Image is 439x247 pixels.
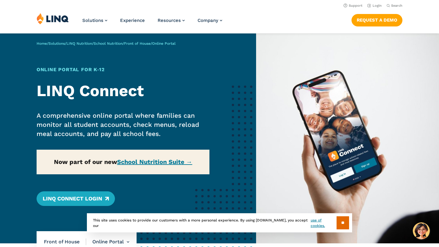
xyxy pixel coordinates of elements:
[311,217,337,228] a: use of cookies.
[37,111,209,138] p: A comprehensive online portal where families can monitor all student accounts, check menus, reloa...
[387,3,402,8] button: Open Search Bar
[94,41,123,46] a: School Nutrition
[413,222,430,239] button: Hello, have a question? Let’s chat.
[158,18,185,23] a: Resources
[37,41,47,46] a: Home
[198,18,222,23] a: Company
[37,13,69,24] img: LINQ | K‑12 Software
[391,4,402,8] span: Search
[54,158,192,165] strong: Now part of our new
[37,191,115,206] a: LINQ Connect Login
[198,18,218,23] span: Company
[87,213,352,232] div: This site uses cookies to provide our customers with a more personal experience. By using [DOMAIN...
[124,41,151,46] a: Front of House
[352,14,402,26] a: Request a Demo
[37,82,144,100] strong: LINQ Connect
[82,18,103,23] span: Solutions
[344,4,362,8] a: Support
[48,41,65,46] a: Solutions
[66,41,92,46] a: LINQ Nutrition
[152,41,176,46] span: Online Portal
[352,13,402,26] nav: Button Navigation
[82,18,107,23] a: Solutions
[158,18,181,23] span: Resources
[37,41,176,46] span: / / / / /
[120,18,145,23] a: Experience
[367,4,382,8] a: Login
[82,13,222,33] nav: Primary Navigation
[37,66,209,73] h1: Online Portal for K‑12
